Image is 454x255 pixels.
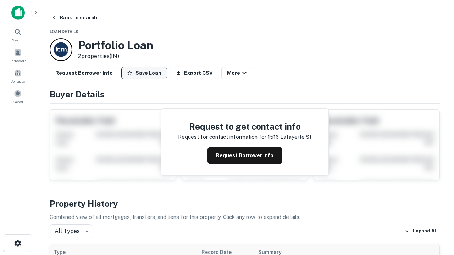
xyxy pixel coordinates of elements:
a: Search [2,25,33,44]
p: Request for contact information for [178,133,266,141]
button: Request Borrower Info [50,67,118,79]
button: Expand All [403,226,440,237]
a: Borrowers [2,46,33,65]
iframe: Chat Widget [419,198,454,232]
button: Request Borrower Info [207,147,282,164]
h4: Property History [50,197,440,210]
h4: Request to get contact info [178,120,311,133]
div: All Types [50,224,92,238]
a: Saved [2,87,33,106]
span: Borrowers [9,58,26,63]
button: Save Loan [121,67,167,79]
p: 2 properties (IN) [78,52,153,61]
span: Contacts [11,78,25,84]
span: Search [12,37,24,43]
button: Export CSV [170,67,218,79]
a: Contacts [2,66,33,85]
h4: Buyer Details [50,88,440,101]
button: Back to search [48,11,100,24]
img: capitalize-icon.png [11,6,25,20]
button: More [221,67,254,79]
span: Saved [13,99,23,104]
span: Loan Details [50,29,78,34]
p: 1516 lafayette st [268,133,311,141]
h3: Portfolio Loan [78,39,153,52]
p: Combined view of all mortgages, transfers, and liens for this property. Click any row to expand d... [50,213,440,221]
